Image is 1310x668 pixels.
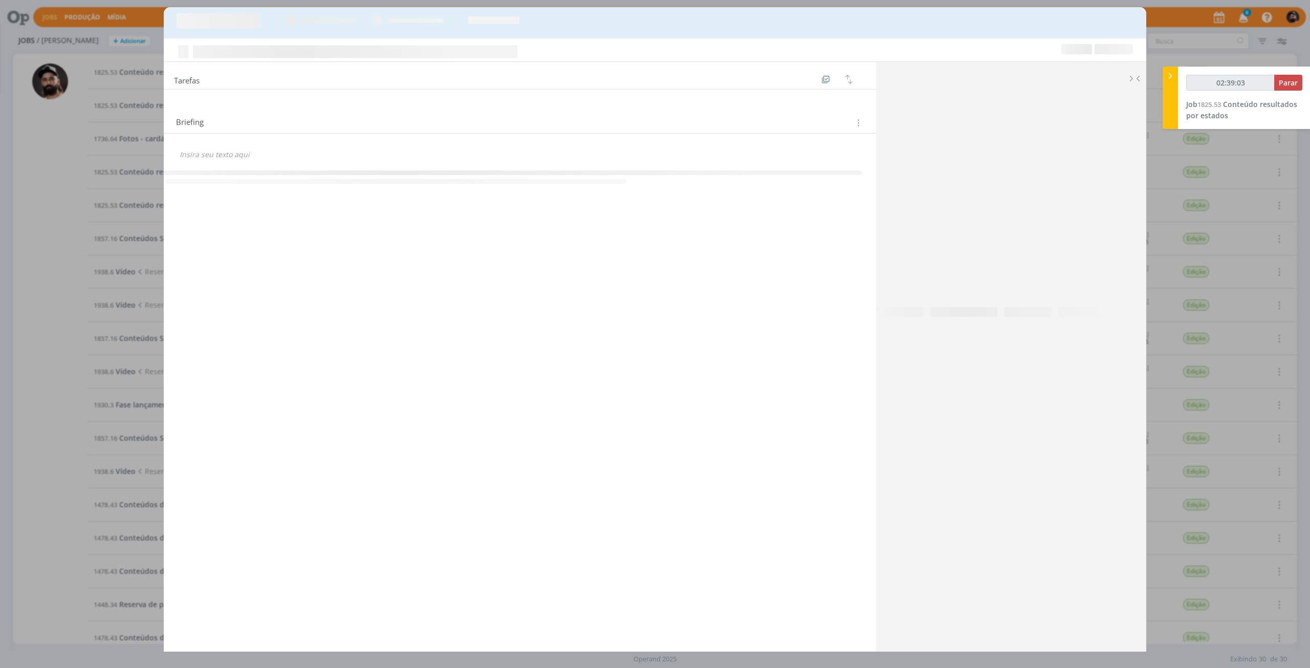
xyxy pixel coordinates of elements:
[1186,99,1297,120] a: Job1825.53Conteúdo resultados por estados
[176,116,204,130] span: Briefing
[1274,75,1302,91] button: Parar
[164,7,1146,652] div: dialog
[1197,100,1221,109] span: 1825.53
[174,73,200,85] span: Tarefas
[1279,78,1298,88] span: Parar
[1186,99,1297,120] span: Conteúdo resultados por estados
[845,75,853,84] img: arrow-down-up.svg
